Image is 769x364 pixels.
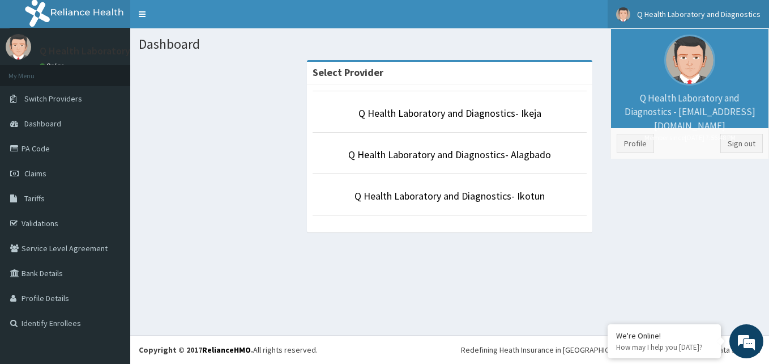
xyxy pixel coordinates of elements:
span: Switch Providers [24,94,82,104]
h1: Dashboard [139,37,761,52]
footer: All rights reserved. [130,335,769,364]
span: Tariffs [24,193,45,204]
a: RelianceHMO [202,345,251,355]
span: Claims [24,168,46,179]
div: Redefining Heath Insurance in [GEOGRAPHIC_DATA] using Telemedicine and Data Science! [461,344,761,355]
span: Q Health Laboratory and Diagnostics [637,9,761,19]
img: User Image [616,7,630,22]
a: Profile [617,134,654,153]
strong: Select Provider [313,66,383,79]
p: Q Health Laboratory and Diagnostics [40,46,203,56]
a: Sign out [720,134,763,153]
img: User Image [6,34,31,60]
strong: Copyright © 2017 . [139,345,253,355]
a: Online [40,62,67,70]
a: Q Health Laboratory and Diagnostics- Ikotun [354,189,545,202]
small: Member since [DATE] 7:56:48 PM [617,133,763,142]
p: How may I help you today? [616,342,712,352]
a: Q Health Laboratory and Diagnostics- Ikeja [358,107,541,120]
p: Q Health Laboratory and Diagnostics - [EMAIL_ADDRESS][DOMAIN_NAME] [617,91,763,142]
div: We're Online! [616,331,712,341]
a: Q Health Laboratory and Diagnostics- Alagbado [348,148,551,161]
img: User Image [664,35,715,86]
span: Dashboard [24,118,61,129]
